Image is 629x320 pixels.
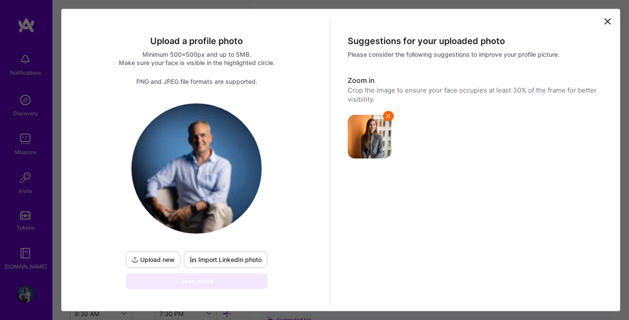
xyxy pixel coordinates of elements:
[70,50,323,58] div: Minimum 500x500px and up to 5MB.
[348,50,601,58] div: Please consider the following suggestions to improve your profile picture.
[184,251,267,268] button: Import LinkedIn photo
[70,35,323,47] div: Upload a profile photo
[348,86,601,104] div: Crop the image to ensure your face occupies at least 30% of the frame for better visibility.
[70,58,323,67] div: Make sure your face is visible in the highlighted circle.
[348,115,391,158] img: avatar
[190,256,197,263] i: icon LinkedInDarkV2
[190,255,262,264] span: Import LinkedIn photo
[184,251,267,268] div: To import a profile photo add your LinkedIn URL to your profile.
[70,77,323,86] div: PNG and JPEG file formats are supported.
[131,256,138,263] i: icon UploadDark
[131,255,175,264] span: Upload new
[124,103,269,289] div: logoUpload newImport LinkedIn photoSave photo
[348,35,601,47] div: Suggestions for your uploaded photo
[126,251,180,268] button: Upload new
[131,103,262,234] img: logo
[348,76,601,86] div: Zoom in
